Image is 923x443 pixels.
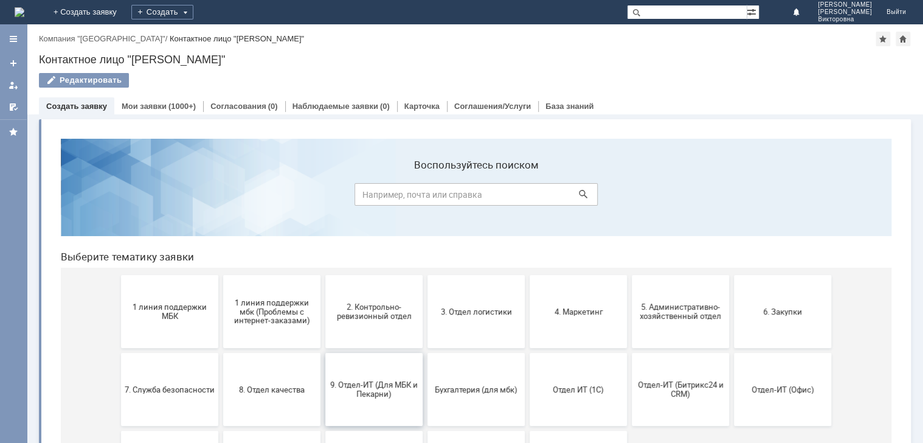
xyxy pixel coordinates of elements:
[584,251,674,270] span: Отдел-ИТ (Битрикс24 и CRM)
[274,146,372,219] button: 2. Контрольно-ревизионный отдел
[482,333,572,343] span: не актуален
[376,302,474,375] button: [PERSON_NAME]. Услуги ИТ для МБК (оформляет L1)
[876,32,890,46] div: Добавить в избранное
[479,146,576,219] button: 4. Маркетинг
[46,102,107,111] a: Создать заявку
[74,333,164,343] span: Финансовый отдел
[479,224,576,297] button: Отдел ИТ (1С)
[274,302,372,375] button: Это соглашение не активно!
[10,122,840,134] header: Выберите тематику заявки
[39,34,165,43] a: Компания "[GEOGRAPHIC_DATA]"
[172,302,269,375] button: Франчайзинг
[376,146,474,219] button: 3. Отдел логистики
[15,7,24,17] a: Перейти на домашнюю страницу
[404,102,440,111] a: Карточка
[482,256,572,265] span: Отдел ИТ (1С)
[584,173,674,192] span: 5. Административно-хозяйственный отдел
[278,251,368,270] span: 9. Отдел-ИТ (Для МБК и Пекарни)
[292,102,378,111] a: Наблюдаемые заявки
[131,5,193,19] div: Создать
[4,97,23,117] a: Мои согласования
[74,256,164,265] span: 7. Служба безопасности
[176,333,266,343] span: Франчайзинг
[454,102,531,111] a: Соглашения/Услуги
[70,302,167,375] button: Финансовый отдел
[74,173,164,192] span: 1 линия поддержки МБК
[479,302,576,375] button: не актуален
[168,102,196,111] div: (1000+)
[70,146,167,219] button: 1 линия поддержки МБК
[818,1,872,9] span: [PERSON_NAME]
[686,256,776,265] span: Отдел-ИТ (Офис)
[172,224,269,297] button: 8. Отдел качества
[274,224,372,297] button: 9. Отдел-ИТ (Для МБК и Пекарни)
[818,16,872,23] span: Викторовна
[686,178,776,187] span: 6. Закупки
[176,169,266,196] span: 1 линия поддержки мбк (Проблемы с интернет-заказами)
[39,34,170,43] div: /
[4,54,23,73] a: Создать заявку
[380,102,390,111] div: (0)
[303,54,547,77] input: Например, почта или справка
[278,173,368,192] span: 2. Контрольно-ревизионный отдел
[70,224,167,297] button: 7. Служба безопасности
[482,178,572,187] span: 4. Маркетинг
[581,224,678,297] button: Отдел-ИТ (Битрикс24 и CRM)
[122,102,167,111] a: Мои заявки
[380,256,470,265] span: Бухгалтерия (для мбк)
[380,324,470,352] span: [PERSON_NAME]. Услуги ИТ для МБК (оформляет L1)
[176,256,266,265] span: 8. Отдел качества
[210,102,266,111] a: Согласования
[545,102,593,111] a: База знаний
[4,75,23,95] a: Мои заявки
[303,30,547,42] label: Воспользуйтесь поиском
[15,7,24,17] img: logo
[380,178,470,187] span: 3. Отдел логистики
[376,224,474,297] button: Бухгалтерия (для мбк)
[683,224,780,297] button: Отдел-ИТ (Офис)
[683,146,780,219] button: 6. Закупки
[896,32,910,46] div: Сделать домашней страницей
[268,102,278,111] div: (0)
[747,5,759,17] span: Расширенный поиск
[172,146,269,219] button: 1 линия поддержки мбк (Проблемы с интернет-заказами)
[170,34,304,43] div: Контактное лицо "[PERSON_NAME]"
[818,9,872,16] span: [PERSON_NAME]
[581,146,678,219] button: 5. Административно-хозяйственный отдел
[39,54,911,66] div: Контактное лицо "[PERSON_NAME]"
[278,329,368,347] span: Это соглашение не активно!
